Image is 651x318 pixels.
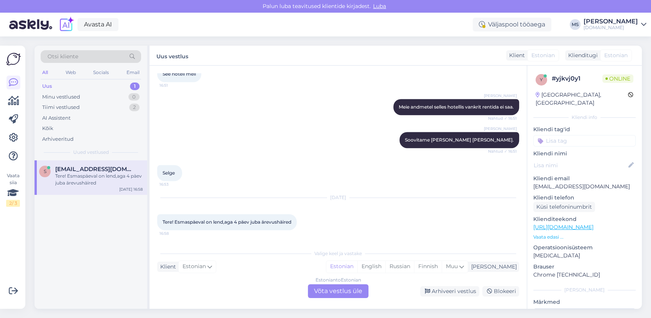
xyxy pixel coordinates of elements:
div: Küsi telefoninumbrit [533,202,595,212]
div: Estonian to Estonian [316,277,361,283]
div: 2 / 3 [6,200,20,207]
p: Kliendi telefon [533,194,636,202]
span: [PERSON_NAME] [484,126,517,132]
div: Blokeeri [482,286,519,297]
div: AI Assistent [42,114,71,122]
span: s [44,168,46,174]
span: sirelin@hotmail.com [55,166,135,173]
input: Lisa tag [533,135,636,147]
p: [MEDICAL_DATA] [533,252,636,260]
div: [PERSON_NAME] [468,263,517,271]
div: [PERSON_NAME] [584,18,638,25]
input: Lisa nimi [534,161,627,170]
span: Meie andmetel selles hotellis vankrit rentida ei saa. [399,104,514,110]
p: Vaata edasi ... [533,234,636,241]
p: Kliendi email [533,175,636,183]
div: English [357,261,385,272]
span: 16:51 [159,82,188,88]
span: Muu [446,263,458,270]
img: explore-ai [58,16,74,33]
span: Nähtud ✓ 16:51 [488,115,517,121]
label: Uus vestlus [156,50,188,61]
div: Klient [506,51,525,59]
p: Operatsioonisüsteem [533,244,636,252]
div: # yjkvj0y1 [552,74,602,83]
div: 0 [128,93,140,101]
div: 2 [129,104,140,111]
img: Askly Logo [6,52,21,66]
div: Uus [42,82,52,90]
div: Väljaspool tööaega [473,18,551,31]
div: Web [64,68,77,77]
div: Arhiveeri vestlus [420,286,479,297]
div: Russian [385,261,414,272]
div: Socials [92,68,110,77]
div: All [41,68,49,77]
span: Tere! Esmaspäeval on lend,aga 4 päev juba ärevushäired [163,219,291,225]
div: Kõik [42,125,53,132]
div: Finnish [414,261,442,272]
div: Minu vestlused [42,93,80,101]
p: Kliendi tag'id [533,125,636,133]
p: Klienditeekond [533,215,636,223]
span: Luba [371,3,388,10]
div: [DOMAIN_NAME] [584,25,638,31]
span: Nähtud ✓ 16:51 [488,148,517,154]
span: 16:53 [159,181,188,187]
span: Uued vestlused [73,149,109,156]
div: Võta vestlus üle [308,284,368,298]
a: Avasta AI [77,18,118,31]
p: [EMAIL_ADDRESS][DOMAIN_NAME] [533,183,636,191]
a: [PERSON_NAME][DOMAIN_NAME] [584,18,646,31]
div: Tere! Esmaspäeval on lend,aga 4 päev juba ärevushäired [55,173,143,186]
span: [PERSON_NAME] [484,93,517,99]
div: Klient [157,263,176,271]
div: Estonian [326,261,357,272]
div: [DATE] 16:58 [119,186,143,192]
span: 16:58 [159,231,188,236]
div: [GEOGRAPHIC_DATA], [GEOGRAPHIC_DATA] [536,91,628,107]
div: 1 [130,82,140,90]
div: Valige keel ja vastake [157,250,519,257]
span: Estonian [604,51,628,59]
div: MS [570,19,580,30]
div: Vaata siia [6,172,20,207]
p: Brauser [533,263,636,271]
span: Soovitame [PERSON_NAME] [PERSON_NAME]. [405,137,514,143]
span: See hotell meil [163,71,196,77]
div: Email [125,68,141,77]
span: Otsi kliente [48,53,78,61]
div: Kliendi info [533,114,636,121]
div: [PERSON_NAME] [533,287,636,293]
span: Estonian [531,51,555,59]
div: Klienditugi [565,51,598,59]
a: [URL][DOMAIN_NAME] [533,224,593,231]
div: Arhiveeritud [42,135,74,143]
p: Kliendi nimi [533,150,636,158]
span: Estonian [182,262,206,271]
div: Tiimi vestlused [42,104,80,111]
p: Märkmed [533,298,636,306]
div: [DATE] [157,194,519,201]
span: Selge [163,170,175,176]
p: Chrome [TECHNICAL_ID] [533,271,636,279]
span: Online [602,74,633,83]
span: y [540,77,543,82]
